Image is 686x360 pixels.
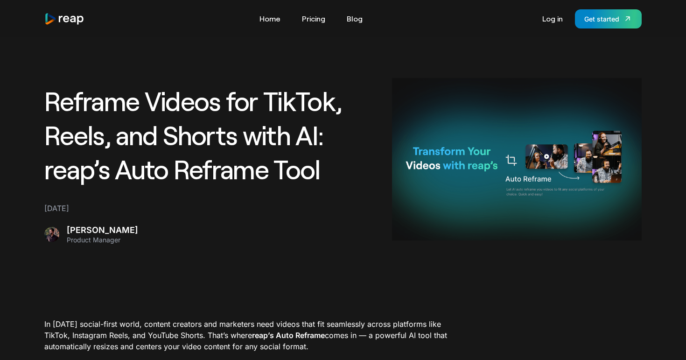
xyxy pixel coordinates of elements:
[67,225,138,236] div: [PERSON_NAME]
[392,78,642,240] img: Reap vs OpusClip 2025
[538,11,567,26] a: Log in
[44,13,84,25] a: home
[575,9,642,28] a: Get started
[584,14,619,24] div: Get started
[255,11,285,26] a: Home
[252,331,325,340] strong: reap’s Auto Reframe
[297,11,330,26] a: Pricing
[67,236,138,244] div: Product Manager
[342,11,367,26] a: Blog
[44,318,466,352] p: In [DATE] social-first world, content creators and marketers need videos that fit seamlessly acro...
[44,203,381,214] div: [DATE]
[44,84,381,186] h1: Reframe Videos for TikTok, Reels, and Shorts with AI: reap’s Auto Reframe Tool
